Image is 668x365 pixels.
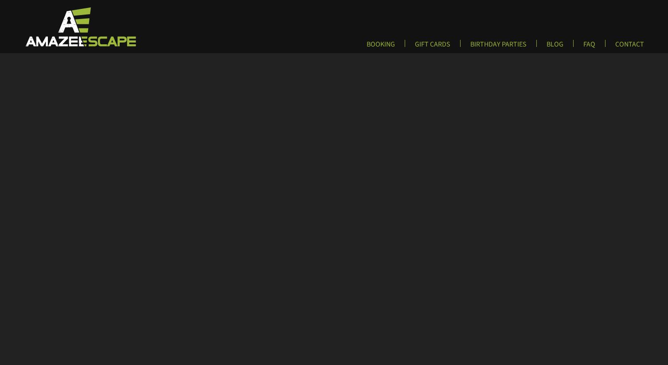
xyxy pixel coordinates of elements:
[408,40,457,54] a: GIFT CARDS
[576,40,602,54] a: FAQ
[359,40,402,54] a: BOOKING
[463,40,534,54] a: BIRTHDAY PARTIES
[14,6,145,47] img: Escape Room Game in Boston Area
[539,40,570,54] a: BLOG
[608,40,651,54] a: CONTACT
